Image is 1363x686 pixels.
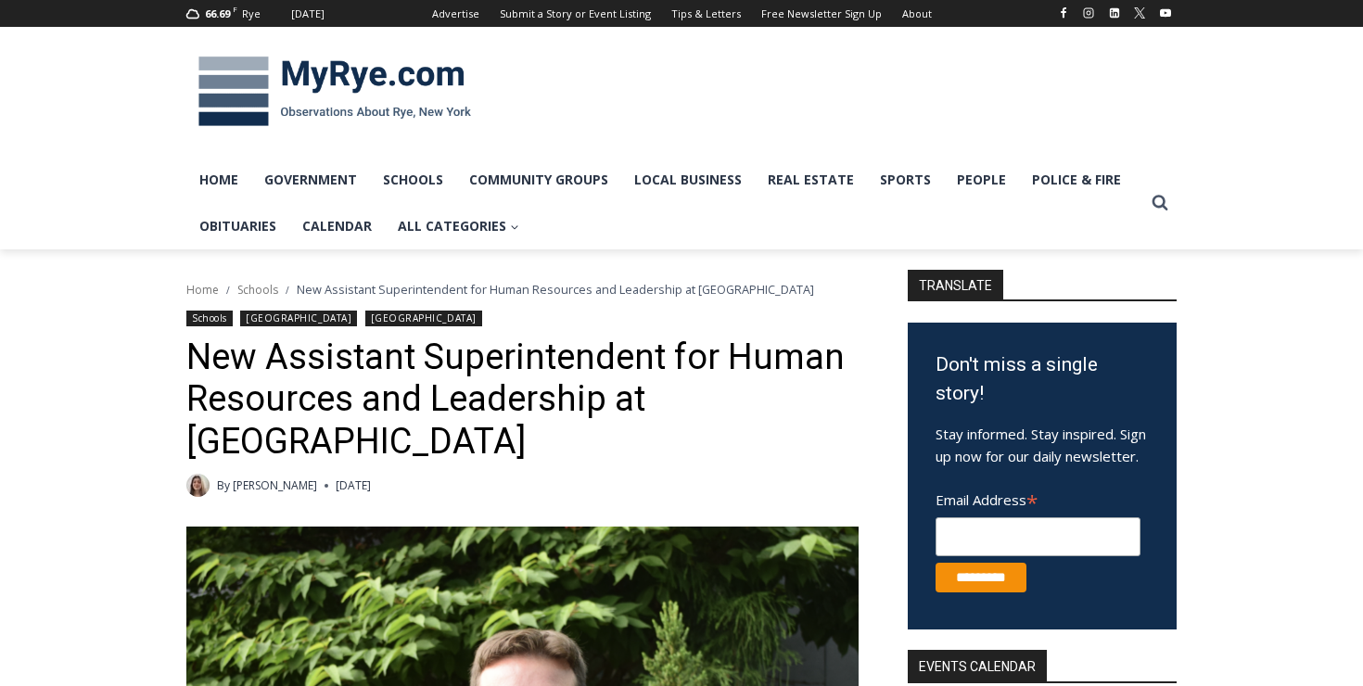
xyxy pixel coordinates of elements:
a: Real Estate [755,157,867,203]
label: Email Address [936,481,1140,514]
a: Calendar [289,203,385,249]
a: Author image [186,474,210,497]
span: 66.69 [205,6,230,20]
img: (PHOTO: MyRye.com intern Amélie Coghlan, 2025. Contributed.) [186,474,210,497]
span: F [233,4,237,14]
a: All Categories [385,203,532,249]
h2: Events Calendar [908,650,1047,681]
a: Police & Fire [1019,157,1134,203]
a: X [1128,2,1151,24]
nav: Primary Navigation [186,157,1143,250]
span: By [217,476,230,494]
a: Home [186,157,251,203]
a: People [944,157,1019,203]
div: [DATE] [291,6,325,22]
div: Rye [242,6,261,22]
a: Community Groups [456,157,621,203]
a: Home [186,282,219,298]
nav: Breadcrumbs [186,280,859,299]
a: Local Business [621,157,755,203]
a: Schools [186,311,233,326]
span: All Categories [398,216,519,236]
h1: New Assistant Superintendent for Human Resources and Leadership at [GEOGRAPHIC_DATA] [186,337,859,464]
a: Obituaries [186,203,289,249]
a: [PERSON_NAME] [233,477,317,493]
a: Government [251,157,370,203]
button: View Search Form [1143,186,1177,220]
a: Facebook [1052,2,1075,24]
a: Schools [370,157,456,203]
a: Schools [237,282,278,298]
p: Stay informed. Stay inspired. Sign up now for our daily newsletter. [936,423,1149,467]
a: [GEOGRAPHIC_DATA] [365,311,482,326]
a: Linkedin [1103,2,1126,24]
a: YouTube [1154,2,1177,24]
span: New Assistant Superintendent for Human Resources and Leadership at [GEOGRAPHIC_DATA] [297,281,814,298]
span: / [226,284,230,297]
h3: Don't miss a single story! [936,350,1149,409]
a: [GEOGRAPHIC_DATA] [240,311,357,326]
img: MyRye.com [186,44,483,140]
time: [DATE] [336,476,371,494]
span: / [286,284,289,297]
strong: TRANSLATE [908,270,1003,299]
a: Sports [867,157,944,203]
a: Instagram [1077,2,1100,24]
